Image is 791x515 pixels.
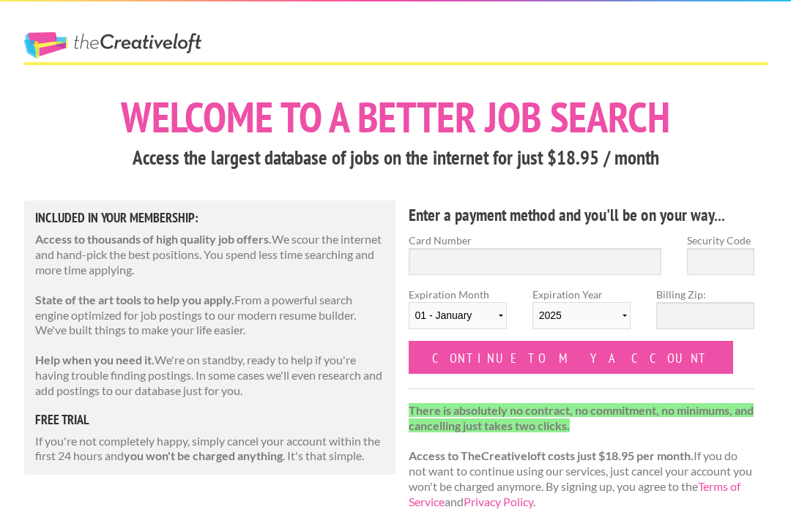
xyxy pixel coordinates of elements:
[409,287,507,341] label: Expiration Month
[35,232,272,246] strong: Access to thousands of high quality job offers.
[24,32,201,59] a: The Creative Loft
[656,287,754,302] label: Billing Zip:
[687,233,754,248] label: Security Code
[24,144,768,172] h3: Access the largest database of jobs on the internet for just $18.95 / month
[35,293,385,338] p: From a powerful search engine optimized for job postings to our modern resume builder. We've buil...
[35,353,385,398] p: We're on standby, ready to help if you're having trouble finding postings. In some cases we'll ev...
[35,413,385,426] h5: free trial
[409,403,754,432] strong: There is absolutely no contract, no commitment, no minimums, and cancelling just takes two clicks.
[24,96,768,138] h1: Welcome to a better job search
[532,287,631,341] label: Expiration Year
[464,495,533,508] a: Privacy Policy
[409,233,662,248] label: Card Number
[409,302,507,329] select: Expiration Month
[409,479,740,508] a: Terms of Service
[35,434,385,465] p: If you're not completely happy, simply cancel your account within the first 24 hours and . It's t...
[409,448,694,462] strong: Access to TheCreativeloft costs just $18.95 per month.
[35,353,155,366] strong: Help when you need it.
[124,448,283,462] strong: you won't be charged anything
[35,232,385,277] p: We scour the internet and hand-pick the best positions. You spend less time searching and more ti...
[409,203,755,227] h4: Enter a payment method and you'll be on your way...
[532,302,631,329] select: Expiration Year
[409,403,755,510] p: If you do not want to continue using our services, just cancel your account you won't be charged ...
[35,293,234,307] strong: State of the art tools to help you apply.
[35,211,385,225] h5: Included in Your Membership:
[409,341,734,374] input: Continue to my account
